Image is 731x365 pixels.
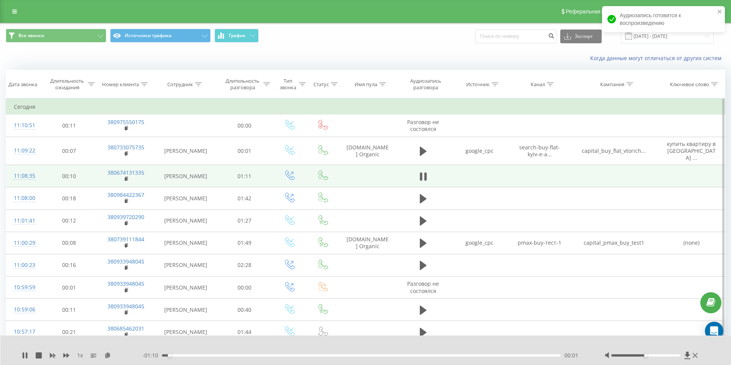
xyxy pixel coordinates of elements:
span: capital_buy_flat_vtorich... [582,147,646,154]
div: 10:59:06 [14,302,34,317]
td: [PERSON_NAME] [155,137,217,165]
a: 380939720290 [107,213,144,221]
span: 00:01 [564,352,578,359]
div: Длительность ожидания [48,78,86,91]
input: Поиск по номеру [475,29,556,43]
td: 00:11 [41,299,97,321]
td: 00:16 [41,254,97,276]
span: График [229,33,246,38]
td: [PERSON_NAME] [155,187,217,210]
a: 380984422367 [107,191,144,198]
div: Источник [466,81,490,88]
button: Экспорт [560,29,602,43]
div: 10:59:59 [14,280,34,295]
td: 01:49 [217,232,272,254]
span: купить квартиру в [GEOGRAPHIC_DATA] ... [667,140,716,161]
a: Когда данные могут отличаться от других систем [590,54,725,62]
div: Аудиозапись разговора [403,78,448,91]
button: close [717,8,723,16]
td: [PERSON_NAME] [155,299,217,321]
div: Сотрудник [167,81,193,88]
div: Open Intercom Messenger [705,322,723,340]
div: 11:00:23 [14,258,34,273]
td: [PERSON_NAME] [155,210,217,232]
td: Сегодня [6,99,725,115]
span: 1 x [77,352,83,359]
span: Все звонки [18,33,44,39]
td: [PERSON_NAME] [155,232,217,254]
td: 00:21 [41,321,97,343]
div: 11:08:00 [14,191,34,206]
td: [PERSON_NAME] [155,277,217,299]
td: [PERSON_NAME] [155,321,217,343]
span: - 01:10 [142,352,162,359]
td: 01:27 [217,210,272,232]
td: pmax-buy-тест-1 [510,232,569,254]
div: Тип звонка [279,78,297,91]
span: Реферальная программа [566,8,629,15]
button: Все звонки [6,29,106,43]
div: Номер клиента [102,81,139,88]
div: 10:57:17 [14,324,34,339]
div: Ключевое слово [670,81,709,88]
div: Accessibility label [644,354,647,357]
td: 00:12 [41,210,97,232]
a: 380674131335 [107,169,144,176]
td: [PERSON_NAME] [155,254,217,276]
td: 00:08 [41,232,97,254]
div: Канал [531,81,545,88]
button: График [215,29,259,43]
div: 11:00:29 [14,236,34,250]
td: capital_pmax_buy_test1 [569,232,658,254]
a: 380975550175 [107,118,144,126]
div: 11:10:51 [14,118,34,133]
td: (none) [658,232,725,254]
td: google_cpc [450,232,510,254]
div: 11:09:22 [14,143,34,158]
div: 11:01:41 [14,213,34,228]
td: google_cpc [450,137,510,165]
td: [DOMAIN_NAME] Organic [339,137,396,165]
span: search-buy-flat-kyiv-e-a... [519,144,560,158]
td: 00:40 [217,299,272,321]
a: 380933948045 [107,258,144,265]
div: 11:08:35 [14,169,34,183]
a: 380733075735 [107,144,144,151]
a: 380739111844 [107,236,144,243]
td: [PERSON_NAME] [155,165,217,187]
td: [DOMAIN_NAME] Organic [339,232,396,254]
span: Разговор не состоялся [407,118,439,133]
td: 00:01 [217,137,272,165]
td: 00:00 [217,277,272,299]
td: 00:01 [41,277,97,299]
td: 00:18 [41,187,97,210]
div: Дата звонка [8,81,37,88]
td: 00:11 [41,115,97,137]
div: Имя пула [355,81,377,88]
div: Аудиозапись готовится к воспроизведению [602,6,725,32]
td: 00:00 [217,115,272,137]
td: 00:07 [41,137,97,165]
div: Длительность разговора [224,78,262,91]
div: Accessibility label [168,354,171,357]
a: 380685462031 [107,325,144,332]
a: 380933948045 [107,280,144,287]
td: 01:44 [217,321,272,343]
a: 380933948045 [107,303,144,310]
td: 01:42 [217,187,272,210]
td: 00:10 [41,165,97,187]
td: 02:28 [217,254,272,276]
td: 01:11 [217,165,272,187]
span: Разговор не состоялся [407,280,439,294]
div: Статус [314,81,329,88]
div: Кампания [600,81,624,88]
button: Источники трафика [110,29,211,43]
